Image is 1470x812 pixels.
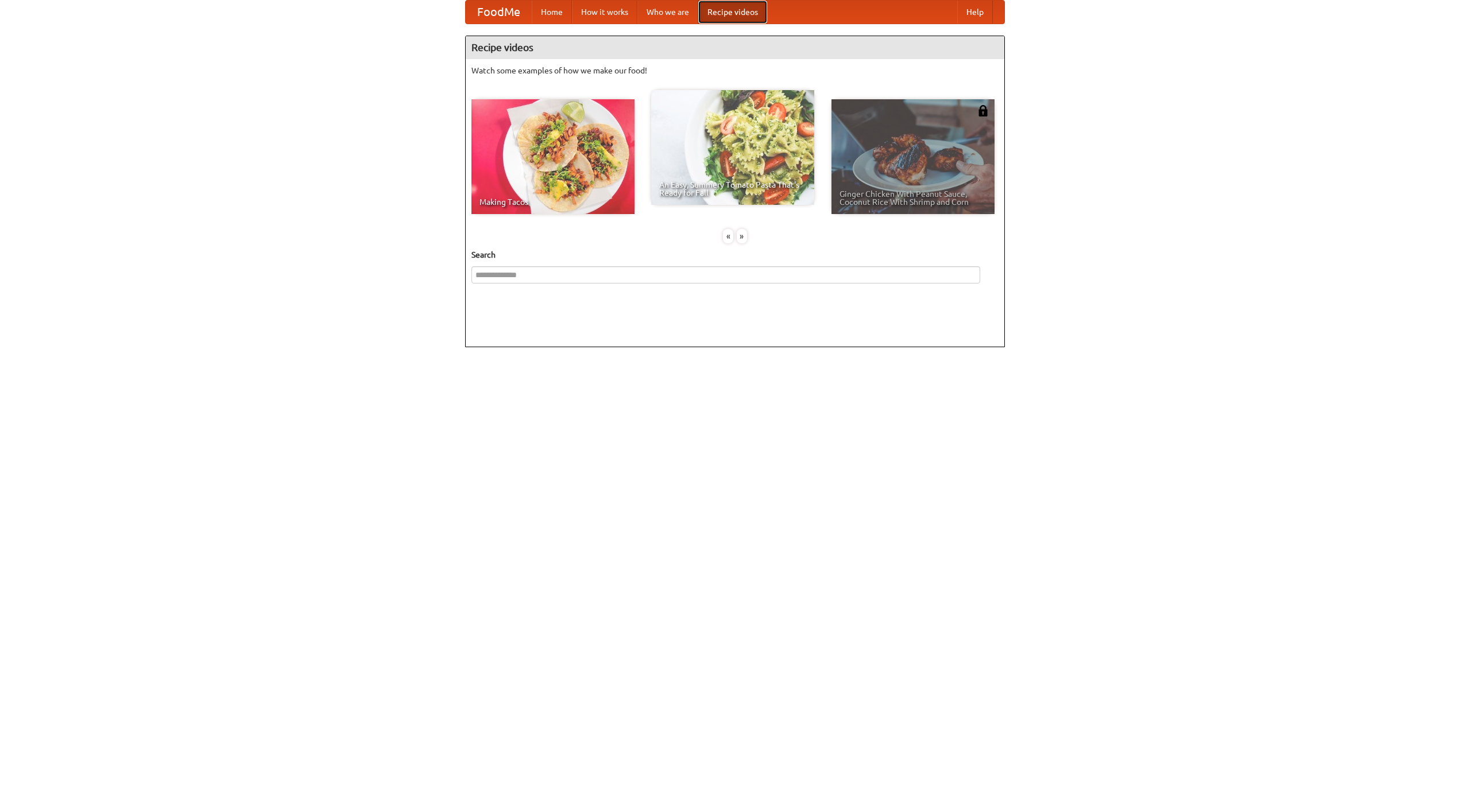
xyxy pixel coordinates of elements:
a: FoodMe [466,1,532,24]
span: Making Tacos [479,198,626,206]
a: Home [532,1,572,24]
a: How it works [572,1,637,24]
span: An Easy, Summery Tomato Pasta That's Ready for Fall [659,181,806,197]
h5: Search [471,249,999,261]
div: « [723,229,733,243]
a: Who we are [637,1,698,24]
p: Watch some examples of how we make our food! [471,65,999,76]
a: Recipe videos [698,1,767,24]
a: Help [957,1,993,24]
a: Making Tacos [471,99,635,214]
div: » [737,229,747,243]
h4: Recipe videos [466,36,1004,59]
a: An Easy, Summery Tomato Pasta That's Ready for Fall [651,90,814,205]
img: 483408.png [977,105,989,116]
